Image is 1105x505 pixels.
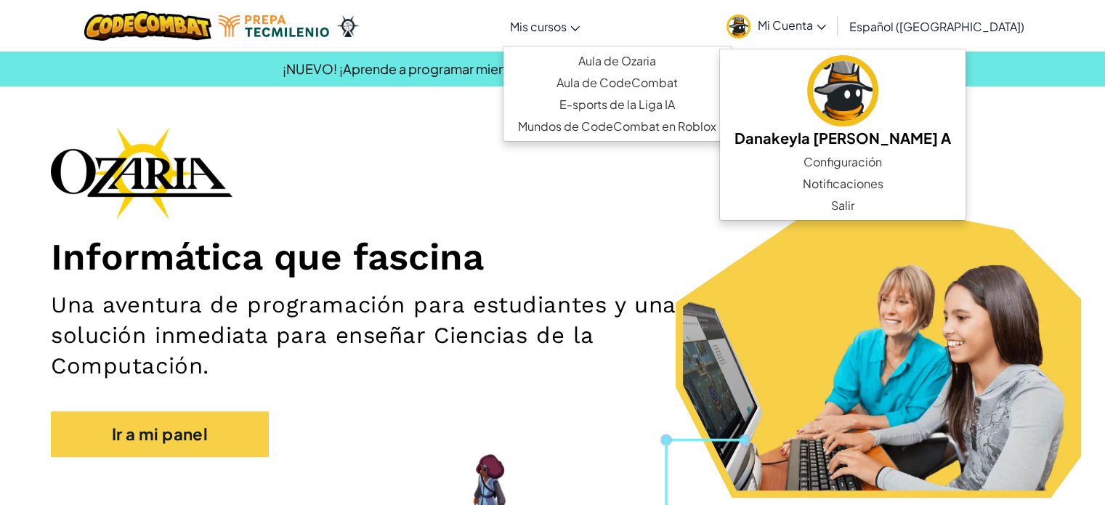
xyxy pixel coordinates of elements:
a: Ir a mi panel [51,411,269,457]
a: Aula de Ozaria [503,50,731,72]
h1: Informática que fascina [51,234,1054,279]
a: Mi Cuenta [719,3,833,49]
a: Configuración [720,151,966,173]
span: Notificaciones [803,175,883,193]
span: Mis cursos [510,19,567,34]
span: ¡NUEVO! ¡Aprende a programar mientras juegas Roblox! [283,60,621,77]
a: Salir [720,195,966,217]
a: Danakeyla [PERSON_NAME] A [720,53,966,151]
img: Ozaria branding logo [51,126,232,219]
img: Ozaria [336,15,360,37]
a: Mis cursos [503,7,587,46]
img: avatar [807,55,878,126]
img: avatar [726,15,750,39]
a: Español ([GEOGRAPHIC_DATA]) [842,7,1032,46]
img: Tecmilenio logo [219,15,329,37]
a: E-sports de la Liga IA [503,94,731,116]
a: Mundos de CodeCombat en Roblox [503,116,731,137]
h2: Una aventura de programación para estudiantes y una solución inmediata para enseñar Ciencias de l... [51,290,723,382]
span: Español ([GEOGRAPHIC_DATA]) [849,19,1024,34]
a: Aula de CodeCombat [503,72,731,94]
span: Mi Cuenta [758,17,826,33]
a: Notificaciones [720,173,966,195]
h5: Danakeyla [PERSON_NAME] A [734,126,951,149]
img: CodeCombat logo [84,11,211,41]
